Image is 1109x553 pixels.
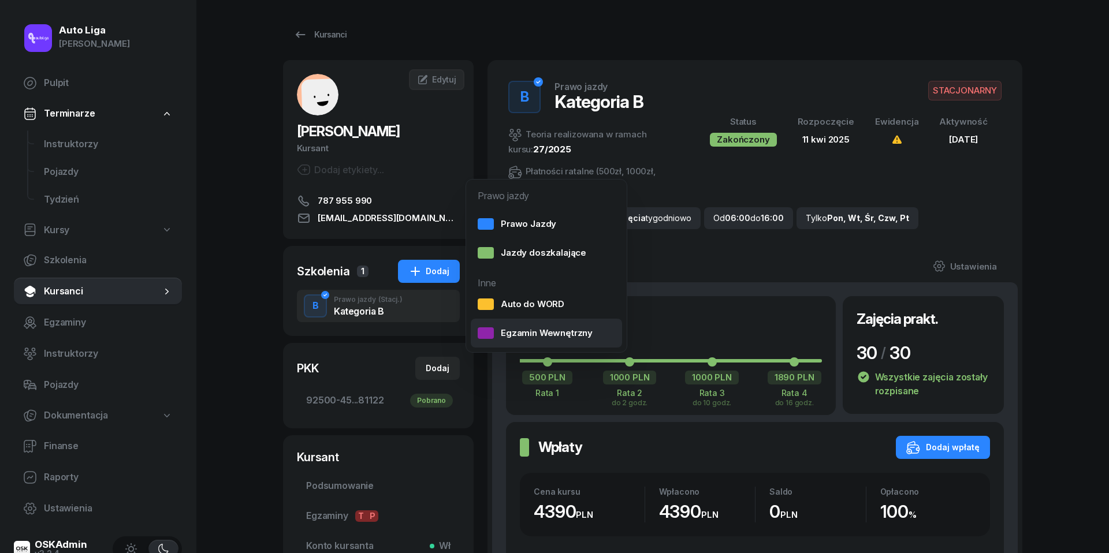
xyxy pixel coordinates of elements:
[516,85,534,109] div: B
[35,130,182,158] a: Instruktorzy
[409,69,464,90] a: Edytuj
[939,132,988,147] div: [DATE]
[508,127,682,157] div: Teoria realizowana w ramach kursu:
[355,510,367,522] span: T
[533,144,571,155] a: 27/2025
[508,164,682,194] div: Płatności ratalne (500zł, 1000zł, 1000zł, 1890zł)
[767,398,822,406] div: do 16 godz.
[14,278,182,305] a: Kursanci
[378,296,403,303] span: (Stacj.)
[297,141,460,156] div: Kursant
[44,408,108,423] span: Dokumentacja
[14,309,182,337] a: Egzaminy
[357,266,369,277] span: 1
[297,163,384,177] button: Dodaj etykiety...
[478,245,586,260] div: Jazdy doszkalające
[478,216,556,231] div: Prawo Jazdy
[14,464,182,491] a: Raporty
[478,326,593,341] div: Egzamin Wewnętrzny
[520,388,575,398] div: Rata 1
[710,133,776,147] div: Zakończony
[283,23,357,46] a: Kursanci
[297,472,460,500] a: Podsumowanie
[14,402,182,429] a: Dokumentacja
[297,449,460,465] div: Kursant
[14,371,182,399] a: Pojazdy
[408,264,449,278] div: Dodaj
[44,165,173,180] span: Pojazdy
[554,82,608,91] div: Prawo jazdy
[44,223,69,238] span: Kursy
[701,509,719,520] small: PLN
[768,371,821,384] div: 1890 PLN
[534,501,645,522] div: 4390
[44,378,173,393] span: Pojazdy
[44,106,95,121] span: Terminarze
[603,371,657,384] div: 1000 PLN
[297,194,460,208] a: 787 955 990
[306,509,451,524] span: Egzaminy
[306,393,451,408] span: 92500-45...81122
[304,294,327,317] button: B
[924,250,1006,282] a: Ustawienia
[881,343,886,362] div: /
[297,360,319,376] div: PKK
[44,315,173,330] span: Egzaminy
[293,28,347,42] div: Kursanci
[534,487,645,496] div: Cena kursu
[14,100,182,127] a: Terminarze
[44,470,173,485] span: Raporty
[857,363,990,398] div: Wszystkie zajęcia zostały rozpisane
[939,114,988,129] div: Aktywność
[767,388,822,398] div: Rata 4
[769,501,866,522] div: 0
[478,297,564,312] div: Auto do WORD
[44,501,173,516] span: Ustawienia
[334,296,403,303] div: Prawo jazdy
[685,371,739,384] div: 1000 PLN
[508,81,541,113] button: B
[576,509,593,520] small: PLN
[909,509,917,520] small: %
[659,487,756,496] div: Wpłacono
[798,114,854,129] div: Rozpoczęcie
[602,398,657,406] div: do 2 godz.
[44,76,173,91] span: Pulpit
[297,211,460,225] a: [EMAIL_ADDRESS][DOMAIN_NAME]
[554,91,643,112] div: Kategoria B
[857,310,938,328] h2: Zajęcia prakt.
[880,487,977,496] div: Opłacono
[308,296,323,316] div: B
[14,246,182,274] a: Szkolenia
[297,502,460,530] a: EgzaminyTP
[14,495,182,522] a: Ustawienia
[318,194,372,208] span: 787 955 990
[880,501,977,522] div: 100
[426,361,449,375] div: Dodaj
[928,81,1002,100] button: STACJONARNY
[44,346,173,361] span: Instruktorzy
[659,501,756,522] div: 4390
[35,186,182,214] a: Tydzień
[59,25,130,35] div: Auto Liga
[297,123,400,140] span: [PERSON_NAME]
[44,253,173,268] span: Szkolenia
[59,36,130,51] div: [PERSON_NAME]
[367,510,378,522] span: P
[44,439,173,454] span: Finanse
[415,357,460,380] button: Dodaj
[906,440,980,454] div: Dodaj wpłatę
[297,263,350,279] div: Szkolenia
[35,540,87,550] div: OSKAdmin
[14,340,182,368] a: Instruktorzy
[471,267,622,290] div: Inne
[602,388,657,398] div: Rata 2
[410,394,453,408] div: Pobrano
[684,398,739,406] div: do 10 godz.
[857,342,878,363] span: 30
[710,114,776,129] div: Status
[318,211,460,225] span: [EMAIL_ADDRESS][DOMAIN_NAME]
[875,114,919,129] div: Ewidencja
[471,184,622,210] div: Prawo jazdy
